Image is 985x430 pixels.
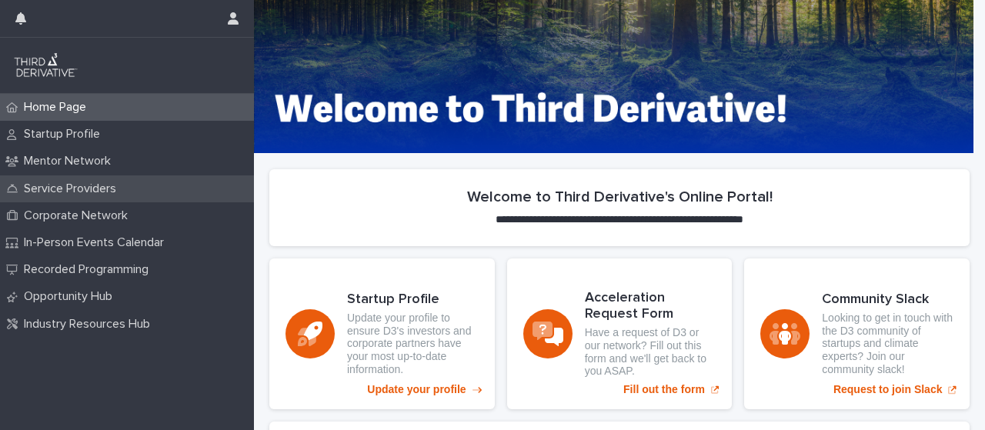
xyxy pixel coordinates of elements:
[744,258,970,409] a: Request to join Slack
[18,262,161,277] p: Recorded Programming
[269,258,495,409] a: Update your profile
[822,292,953,308] h3: Community Slack
[18,182,129,196] p: Service Providers
[18,127,112,142] p: Startup Profile
[367,383,466,396] p: Update your profile
[18,100,98,115] p: Home Page
[18,317,162,332] p: Industry Resources Hub
[833,383,943,396] p: Request to join Slack
[623,383,705,396] p: Fill out the form
[347,292,479,308] h3: Startup Profile
[18,289,125,304] p: Opportunity Hub
[12,50,79,81] img: q0dI35fxT46jIlCv2fcp
[347,312,479,376] p: Update your profile to ensure D3's investors and corporate partners have your most up-to-date inf...
[507,258,733,409] a: Fill out the form
[585,326,716,378] p: Have a request of D3 or our network? Fill out this form and we'll get back to you ASAP.
[18,208,140,223] p: Corporate Network
[467,188,773,206] h2: Welcome to Third Derivative's Online Portal!
[822,312,953,376] p: Looking to get in touch with the D3 community of startups and climate experts? Join our community...
[585,290,716,323] h3: Acceleration Request Form
[18,154,123,168] p: Mentor Network
[18,235,176,250] p: In-Person Events Calendar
